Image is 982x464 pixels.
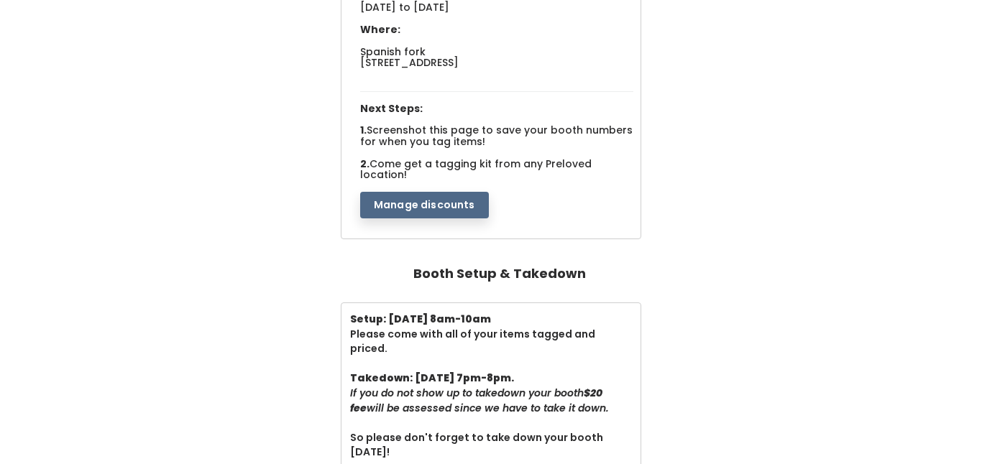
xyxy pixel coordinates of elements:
[360,45,459,70] span: Spanish fork [STREET_ADDRESS]
[360,157,592,182] span: Come get a tagging kit from any Preloved location!
[360,192,489,219] button: Manage discounts
[350,312,491,326] b: Setup: [DATE] 8am-10am
[360,123,633,148] span: Screenshot this page to save your booth numbers for when you tag items!
[360,22,400,37] span: Where:
[350,386,602,415] b: $20 fee
[350,312,632,460] div: Please come with all of your items tagged and priced. So please don't forget to take down your bo...
[350,371,514,385] b: Takedown: [DATE] 7pm-8pm.
[413,259,586,288] h4: Booth Setup & Takedown
[350,386,609,415] i: If you do not show up to takedown your booth will be assessed since we have to take it down.
[360,197,489,211] a: Manage discounts
[360,101,423,116] span: Next Steps:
